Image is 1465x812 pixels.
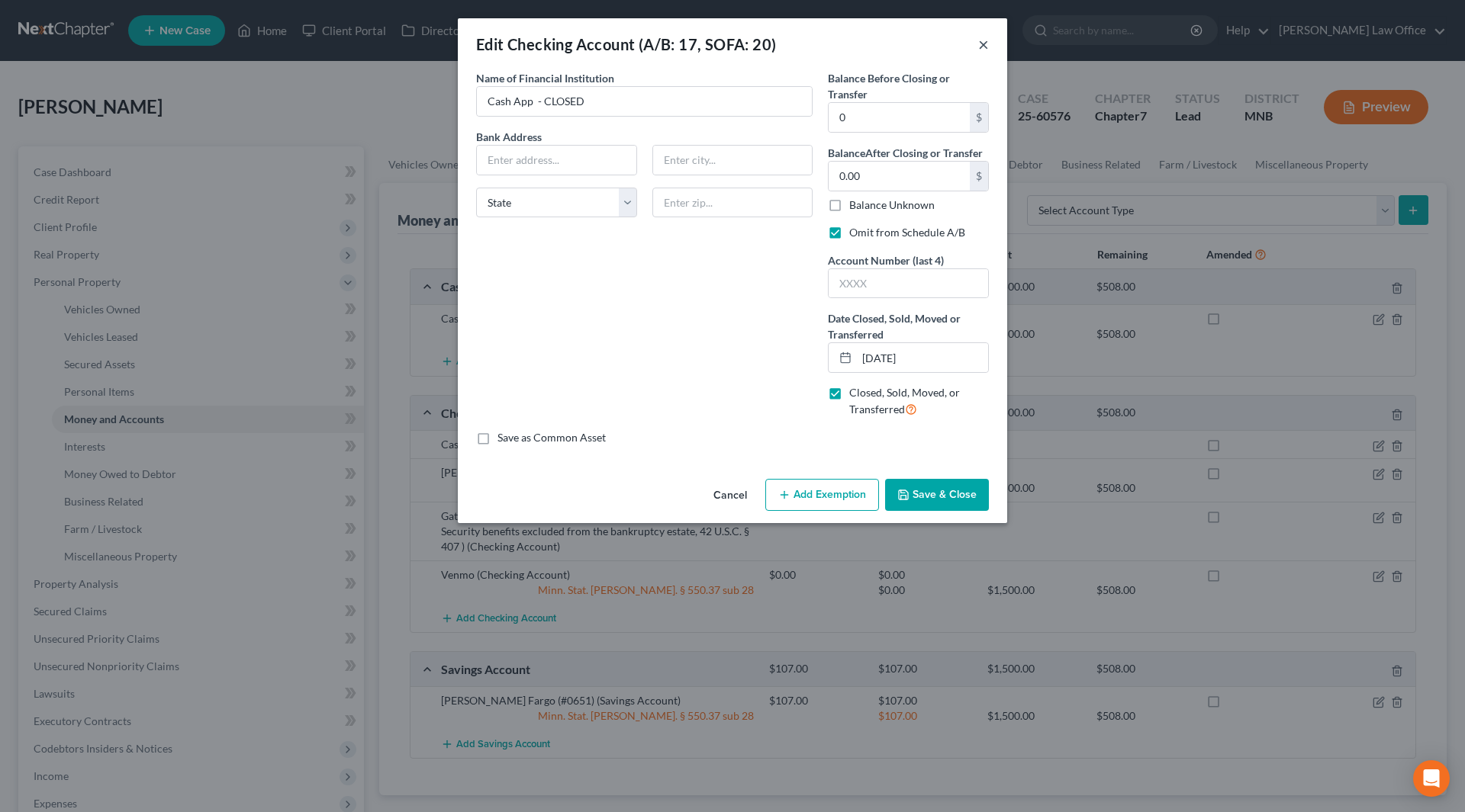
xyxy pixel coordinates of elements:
[701,480,759,511] button: Cancel
[970,103,988,132] div: $
[828,70,989,102] label: Balance Before Closing or Transfer
[857,343,988,372] input: MM/DD/YYYY
[849,386,960,416] span: Closed, Sold, Moved, or Transferred
[828,145,983,161] label: Balance
[829,269,988,298] input: XXXX
[497,430,606,445] label: Save as Common Asset
[653,146,813,175] input: Enter city...
[865,146,983,159] span: After Closing or Transfer
[1413,760,1450,797] div: Open Intercom Messenger
[652,188,813,218] input: Enter zip...
[829,103,970,132] input: 0.00
[885,479,989,511] button: Save & Close
[829,162,970,191] input: 0.00
[477,87,812,116] input: Enter name...
[476,72,614,85] span: Name of Financial Institution
[849,197,935,213] label: Balance Unknown
[978,35,989,53] button: ×
[468,129,820,145] label: Bank Address
[476,34,776,55] div: Edit Checking Account (A/B: 17, SOFA: 20)
[477,146,636,175] input: Enter address...
[849,225,965,240] label: Omit from Schedule A/B
[970,162,988,191] div: $
[828,252,944,268] label: Account Number (last 4)
[828,312,961,341] span: Date Closed, Sold, Moved or Transferred
[765,479,879,511] button: Add Exemption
